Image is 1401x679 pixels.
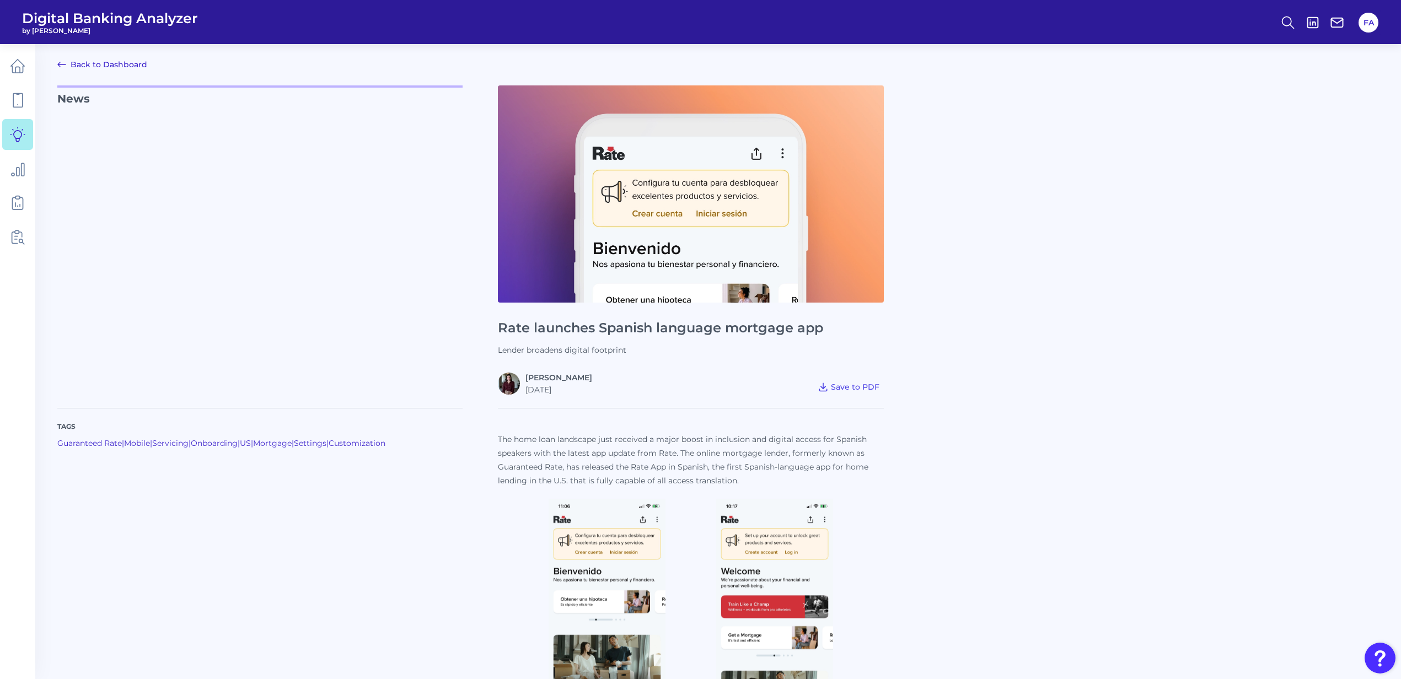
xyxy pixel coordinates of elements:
[1365,643,1395,673] button: Open Resource Center
[294,438,326,448] a: Settings
[498,433,884,488] p: The home loan landscape just received a major boost in inclusion and digital access for Spanish s...
[326,438,329,448] span: |
[1359,13,1378,33] button: FA
[240,438,251,448] a: US
[57,85,463,395] p: News
[525,373,592,382] a: [PERSON_NAME]
[189,438,191,448] span: |
[152,438,189,448] a: Servicing
[57,438,122,448] a: Guaranteed Rate
[238,438,240,448] span: |
[498,85,884,303] img: News - Phone Zoom In.png
[813,379,884,395] button: Save to PDF
[57,422,463,432] p: Tags
[191,438,238,448] a: Onboarding
[150,438,152,448] span: |
[251,438,253,448] span: |
[253,438,292,448] a: Mortgage
[122,438,124,448] span: |
[22,26,198,35] span: by [PERSON_NAME]
[498,373,520,395] img: RNFetchBlobTmp_0b8yx2vy2p867rz195sbp4h.png
[498,345,884,355] p: Lender broadens digital footprint
[498,320,884,336] h1: Rate launches Spanish language mortgage app
[22,10,198,26] span: Digital Banking Analyzer
[292,438,294,448] span: |
[329,438,385,448] a: Customization
[124,438,150,448] a: Mobile
[831,382,879,392] span: Save to PDF
[57,58,147,71] a: Back to Dashboard
[525,385,592,395] div: [DATE]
